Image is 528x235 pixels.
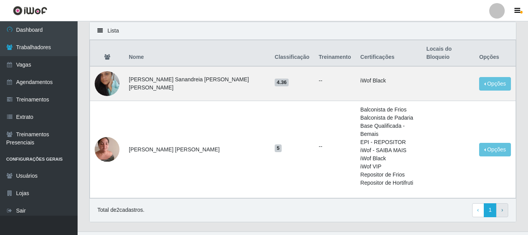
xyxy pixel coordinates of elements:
[479,77,511,91] button: Opções
[314,40,356,67] th: Treinamento
[319,77,351,85] ul: --
[360,179,417,187] li: Repositor de Hortifruti
[124,66,270,101] td: [PERSON_NAME] Sanandreia [PERSON_NAME] [PERSON_NAME]
[360,171,417,179] li: Repositor de Frios
[422,40,474,67] th: Locais do Bloqueio
[360,122,417,138] li: Base Qualificada - Bemais
[474,40,516,67] th: Opções
[270,40,314,67] th: Classificação
[319,142,351,151] ul: --
[472,203,508,217] nav: pagination
[95,133,119,166] img: 1721497509974.jpeg
[496,203,508,217] a: Next
[97,206,144,214] p: Total de 2 cadastros.
[124,40,270,67] th: Nome
[484,203,497,217] a: 1
[356,40,422,67] th: Certificações
[360,114,417,122] li: Balconista de Padaria
[472,203,484,217] a: Previous
[13,6,47,15] img: CoreUI Logo
[275,79,289,86] span: 4.36
[124,101,270,198] td: [PERSON_NAME] [PERSON_NAME]
[360,146,417,154] li: iWof - SAIBA MAIS
[360,138,417,146] li: EPI - REPOSITOR
[275,144,282,152] span: 5
[477,207,479,213] span: ‹
[501,207,503,213] span: ›
[360,154,417,163] li: iWof Black
[95,67,119,100] img: 1736519144326.jpeg
[360,77,417,85] li: iWof Black
[360,106,417,114] li: Balconista de Frios
[360,163,417,171] li: iWof VIP
[90,22,516,40] div: Lista
[479,143,511,156] button: Opções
